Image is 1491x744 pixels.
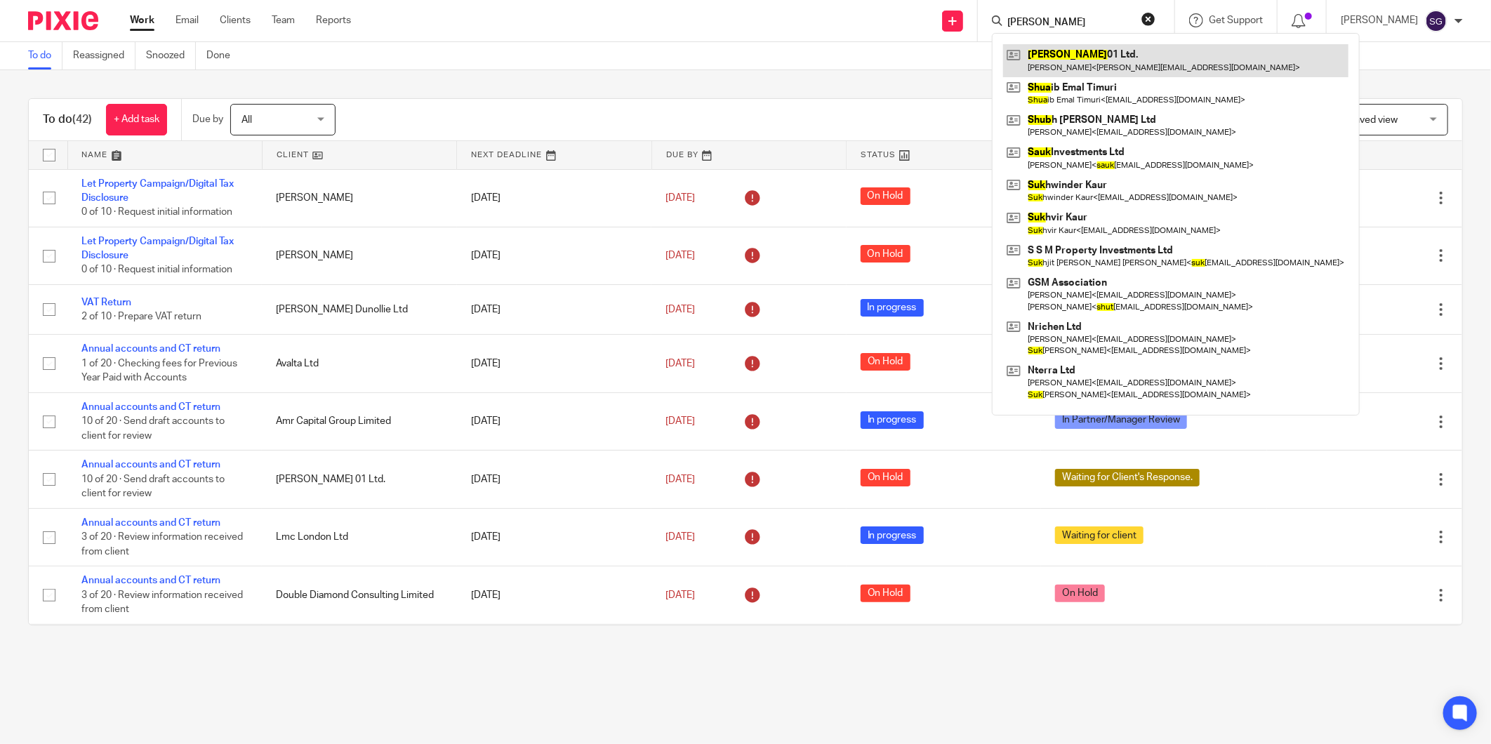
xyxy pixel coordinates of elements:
[665,305,695,314] span: [DATE]
[665,474,695,484] span: [DATE]
[262,451,456,508] td: [PERSON_NAME] 01 Ltd.
[241,115,252,125] span: All
[861,411,924,429] span: In progress
[861,187,910,205] span: On Hold
[81,416,225,441] span: 10 of 20 · Send draft accounts to client for review
[1341,13,1418,27] p: [PERSON_NAME]
[262,392,456,450] td: Amr Capital Group Limited
[81,237,234,260] a: Let Property Campaign/Digital Tax Disclosure
[457,284,651,334] td: [DATE]
[81,179,234,203] a: Let Property Campaign/Digital Tax Disclosure
[262,169,456,227] td: [PERSON_NAME]
[1055,411,1187,429] span: In Partner/Manager Review
[262,624,456,682] td: Cjs Re Investments Ltd
[262,335,456,392] td: Avalta Ltd
[262,227,456,284] td: [PERSON_NAME]
[316,13,351,27] a: Reports
[457,624,651,682] td: [DATE]
[262,566,456,624] td: Double Diamond Consulting Limited
[861,469,910,486] span: On Hold
[457,566,651,624] td: [DATE]
[81,474,225,499] span: 10 of 20 · Send draft accounts to client for review
[861,245,910,263] span: On Hold
[1141,12,1155,26] button: Clear
[72,114,92,125] span: (42)
[861,299,924,317] span: In progress
[81,590,243,615] span: 3 of 20 · Review information received from client
[665,193,695,203] span: [DATE]
[665,590,695,600] span: [DATE]
[220,13,251,27] a: Clients
[130,13,154,27] a: Work
[192,112,223,126] p: Due by
[262,508,456,566] td: Lmc London Ltd
[457,508,651,566] td: [DATE]
[1055,469,1200,486] span: Waiting for Client's Response.
[81,298,131,307] a: VAT Return
[665,251,695,260] span: [DATE]
[665,416,695,426] span: [DATE]
[206,42,241,69] a: Done
[73,42,135,69] a: Reassigned
[175,13,199,27] a: Email
[457,227,651,284] td: [DATE]
[81,460,220,470] a: Annual accounts and CT return
[665,532,695,542] span: [DATE]
[28,11,98,30] img: Pixie
[665,359,695,368] span: [DATE]
[81,518,220,528] a: Annual accounts and CT return
[262,284,456,334] td: [PERSON_NAME] Dunollie Ltd
[81,576,220,585] a: Annual accounts and CT return
[81,265,232,275] span: 0 of 10 · Request initial information
[81,359,237,383] span: 1 of 20 · Checking fees for Previous Year Paid with Accounts
[81,312,201,321] span: 2 of 10 · Prepare VAT return
[861,526,924,544] span: In progress
[81,344,220,354] a: Annual accounts and CT return
[106,104,167,135] a: + Add task
[81,532,243,557] span: 3 of 20 · Review information received from client
[457,451,651,508] td: [DATE]
[861,585,910,602] span: On Hold
[81,402,220,412] a: Annual accounts and CT return
[1055,585,1105,602] span: On Hold
[1055,526,1144,544] span: Waiting for client
[457,335,651,392] td: [DATE]
[861,353,910,371] span: On Hold
[1209,15,1263,25] span: Get Support
[28,42,62,69] a: To do
[146,42,196,69] a: Snoozed
[81,207,232,217] span: 0 of 10 · Request initial information
[43,112,92,127] h1: To do
[1425,10,1447,32] img: svg%3E
[272,13,295,27] a: Team
[457,392,651,450] td: [DATE]
[457,169,651,227] td: [DATE]
[1006,17,1132,29] input: Search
